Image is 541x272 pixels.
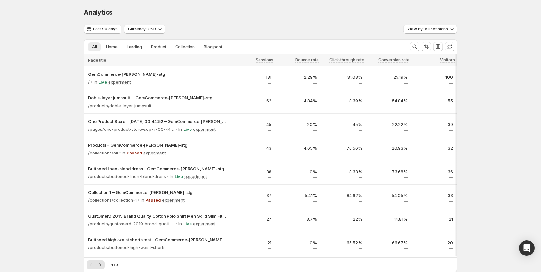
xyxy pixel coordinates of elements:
[325,192,362,198] p: 84.62%
[325,216,362,222] p: 22%
[204,44,222,50] span: Blog post
[295,57,319,62] span: Bounce rate
[370,145,408,151] p: 20.93%
[88,197,137,203] p: /collections/collection-1
[234,97,271,104] p: 62
[279,216,317,222] p: 3.7%
[127,44,142,50] span: Landing
[87,260,105,269] nav: Pagination
[410,42,419,51] button: Search and filter results
[93,27,118,32] span: Last 90 days
[183,126,192,132] p: Live
[519,240,535,256] div: Open Intercom Messenger
[370,192,408,198] p: 54.05%
[94,79,97,85] p: In
[370,97,408,104] p: 54.84%
[325,97,362,104] p: 8.39%
[279,121,317,128] p: 20%
[88,189,226,196] button: Collection 1 – GemCommerce-[PERSON_NAME]-stg
[325,145,362,151] p: 76.56%
[84,25,121,34] button: Last 90 days
[415,74,453,80] p: 100
[415,239,453,246] p: 20
[175,173,183,180] p: Live
[108,79,131,85] p: experiment
[325,74,362,80] p: 81.03%
[370,74,408,80] p: 25.19%
[193,126,216,132] p: experiment
[84,8,113,16] span: Analytics
[415,145,453,151] p: 32
[403,25,457,34] button: View by: All sessions
[141,197,144,203] p: In
[415,97,453,104] p: 55
[325,168,362,175] p: 8.33%
[175,44,195,50] span: Collection
[127,150,142,156] p: Paused
[178,126,182,132] p: In
[234,168,271,175] p: 38
[329,57,364,62] span: Click-through rate
[279,97,317,104] p: 4.84%
[370,121,408,128] p: 22.22%
[96,260,105,269] button: Next
[415,216,453,222] p: 21
[256,57,273,62] span: Sessions
[88,165,226,172] button: Buttoned linen-blend dress – GemCommerce-[PERSON_NAME]-stg
[440,57,455,62] span: Visitors
[170,173,173,180] p: In
[234,216,271,222] p: 27
[88,79,90,85] p: /
[279,145,317,151] p: 4.65%
[151,44,166,50] span: Product
[88,126,175,132] p: /pages/one-product-store-sep-7-00-44-52
[234,121,271,128] p: 45
[88,118,226,125] button: One Product Store - [DATE] 00:44:52 – GemCommerce-[PERSON_NAME]-stg
[370,168,408,175] p: 73.68%
[407,27,448,32] span: View by: All sessions
[88,71,226,77] p: GemCommerce-[PERSON_NAME]-stg
[279,168,317,175] p: 0%
[325,121,362,128] p: 45%
[234,145,271,151] p: 43
[234,74,271,80] p: 131
[184,173,207,180] p: experiment
[88,58,106,63] span: Page title
[370,239,408,246] p: 66.67%
[415,121,453,128] p: 39
[122,150,125,156] p: In
[183,221,192,227] p: Live
[128,27,156,32] span: Currency: USD
[145,197,161,203] p: Paused
[88,213,226,219] button: GustOmerD 2019 Brand Quality Cotton Polo Shirt Men Solid Slim Fit Shor – GemCommerce-[PERSON_NAME...
[325,239,362,246] p: 65.52%
[234,192,271,198] p: 37
[88,236,226,243] button: Buttoned high-waist shorts test – GemCommerce-[PERSON_NAME]-stg
[88,95,226,101] button: Doble-layer jumpsuit. – GemCommerce-[PERSON_NAME]-stg
[106,44,118,50] span: Home
[88,173,166,180] p: /products/buttoned-linen-blend-dress
[92,44,97,50] span: All
[193,221,216,227] p: experiment
[88,142,226,148] button: Products – GemCommerce-[PERSON_NAME]-stg
[279,74,317,80] p: 2.29%
[88,244,166,251] p: /products/buttoned-high-waist-shorts
[88,102,151,109] p: /products/doble-layer-jumpsuit
[370,216,408,222] p: 14.81%
[279,239,317,246] p: 0%
[422,42,431,51] button: Sort the results
[88,221,175,227] p: /products/gustomerd-2019-brand-quality-cotton-polo-shirt-men-solid-slim-fit-short-sleeve-polos-me...
[88,150,118,156] p: /collections/all
[162,197,185,203] p: experiment
[124,25,165,34] button: Currency: USD
[111,262,118,268] span: 1 / 3
[143,150,166,156] p: experiment
[234,239,271,246] p: 21
[415,168,453,175] p: 36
